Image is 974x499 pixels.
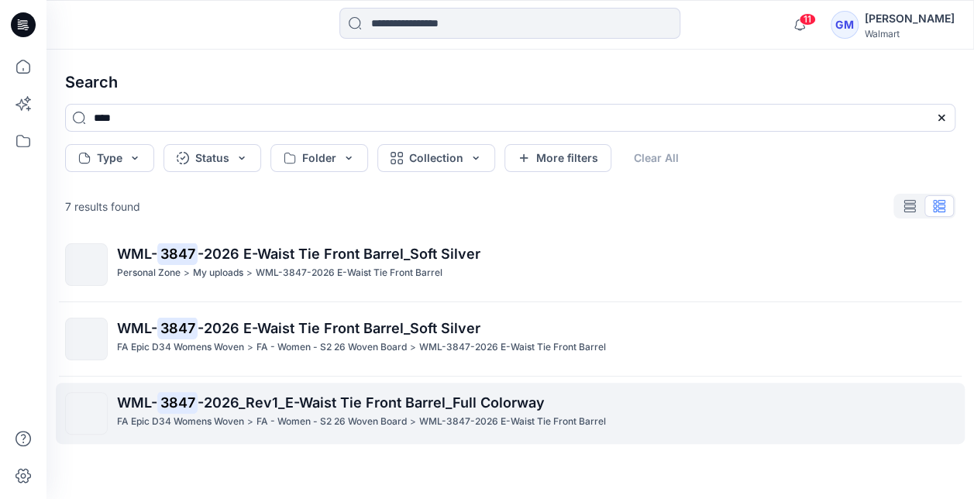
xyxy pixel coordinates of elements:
[198,246,480,262] span: -2026 E-Waist Tie Front Barrel_Soft Silver
[53,60,968,104] h4: Search
[831,11,859,39] div: GM
[198,394,545,411] span: -2026_Rev1_E-Waist Tie Front Barrel_Full Colorway
[410,414,416,430] p: >
[157,391,198,413] mark: 3847
[377,144,495,172] button: Collection
[410,339,416,356] p: >
[117,320,157,336] span: WML-
[419,339,606,356] p: WML-3847-2026 E-Waist Tie Front Barrel
[799,13,816,26] span: 11
[56,234,965,295] a: WML-3847-2026 E-Waist Tie Front Barrel_Soft SilverPersonal Zone>My uploads>WML-3847-2026 E-Waist ...
[865,28,955,40] div: Walmart
[117,265,181,281] p: Personal Zone
[65,198,140,215] p: 7 results found
[157,317,198,339] mark: 3847
[117,339,244,356] p: FA Epic D34 Womens Woven
[56,308,965,370] a: WML-3847-2026 E-Waist Tie Front Barrel_Soft SilverFA Epic D34 Womens Woven>FA - Women - S2 26 Wov...
[247,414,253,430] p: >
[56,383,965,444] a: WML-3847-2026_Rev1_E-Waist Tie Front Barrel_Full ColorwayFA Epic D34 Womens Woven>FA - Women - S2...
[865,9,955,28] div: [PERSON_NAME]
[117,414,244,430] p: FA Epic D34 Womens Woven
[193,265,243,281] p: My uploads
[246,265,253,281] p: >
[163,144,261,172] button: Status
[117,394,157,411] span: WML-
[419,414,606,430] p: WML-3847-2026 E-Waist Tie Front Barrel
[65,144,154,172] button: Type
[270,144,368,172] button: Folder
[256,265,442,281] p: WML-3847-2026 E-Waist Tie Front Barrel
[184,265,190,281] p: >
[256,414,407,430] p: FA - Women - S2 26 Woven Board
[256,339,407,356] p: FA - Women - S2 26 Woven Board
[198,320,480,336] span: -2026 E-Waist Tie Front Barrel_Soft Silver
[247,339,253,356] p: >
[117,246,157,262] span: WML-
[504,144,611,172] button: More filters
[157,243,198,264] mark: 3847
